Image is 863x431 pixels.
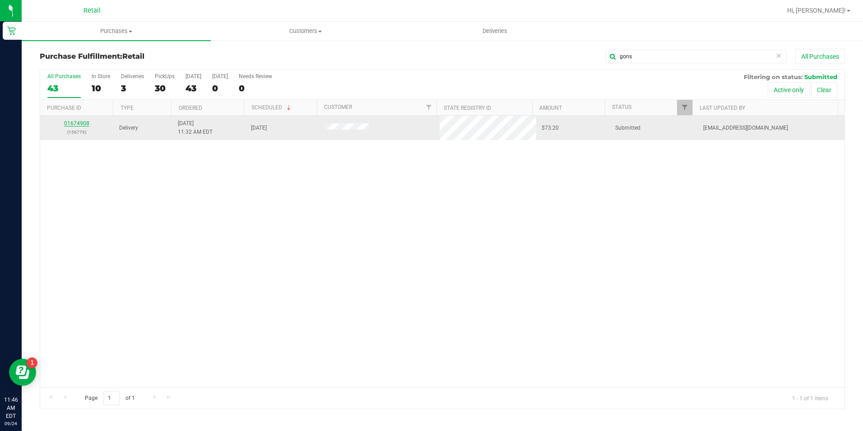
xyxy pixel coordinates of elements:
[155,73,175,80] div: PickUps
[186,73,201,80] div: [DATE]
[84,7,101,14] span: Retail
[4,396,18,420] p: 11:46 AM EDT
[251,124,267,132] span: [DATE]
[422,100,436,115] a: Filter
[612,104,631,110] a: Status
[211,27,399,35] span: Customers
[179,105,202,111] a: Ordered
[703,124,788,132] span: [EMAIL_ADDRESS][DOMAIN_NAME]
[121,73,144,80] div: Deliveries
[324,104,352,110] a: Customer
[27,357,37,368] iframe: Resource center unread badge
[615,124,640,132] span: Submitted
[444,105,491,111] a: State Registry ID
[92,73,110,80] div: In Store
[787,7,846,14] span: Hi, [PERSON_NAME]!
[251,104,292,111] a: Scheduled
[77,391,142,405] span: Page of 1
[212,83,228,94] div: 0
[92,83,110,94] div: 10
[47,73,81,80] div: All Purchases
[700,105,745,111] a: Last Updated By
[804,73,837,80] span: Submitted
[119,124,138,132] span: Delivery
[744,73,803,80] span: Filtering on status:
[775,50,782,61] span: Clear
[606,50,786,63] input: Search Purchase ID, Original ID, State Registry ID or Customer Name...
[4,420,18,427] p: 09/24
[121,83,144,94] div: 3
[768,82,810,98] button: Active only
[155,83,175,94] div: 30
[211,22,400,41] a: Customers
[239,73,272,80] div: Needs Review
[186,83,201,94] div: 43
[178,119,213,136] span: [DATE] 11:32 AM EDT
[212,73,228,80] div: [DATE]
[46,128,108,136] p: (156779)
[103,391,120,405] input: 1
[795,49,845,64] button: All Purchases
[64,120,89,126] a: 01674908
[785,391,835,405] span: 1 - 1 of 1 items
[542,124,559,132] span: $73.20
[470,27,520,35] span: Deliveries
[22,22,211,41] a: Purchases
[811,82,837,98] button: Clear
[400,22,589,41] a: Deliveries
[121,105,134,111] a: Type
[677,100,692,115] a: Filter
[122,52,144,61] span: Retail
[40,52,308,61] h3: Purchase Fulfillment:
[9,359,36,386] iframe: Resource center
[22,27,211,35] span: Purchases
[239,83,272,94] div: 0
[539,105,562,111] a: Amount
[47,83,81,94] div: 43
[7,26,16,35] inline-svg: Retail
[47,105,81,111] a: Purchase ID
